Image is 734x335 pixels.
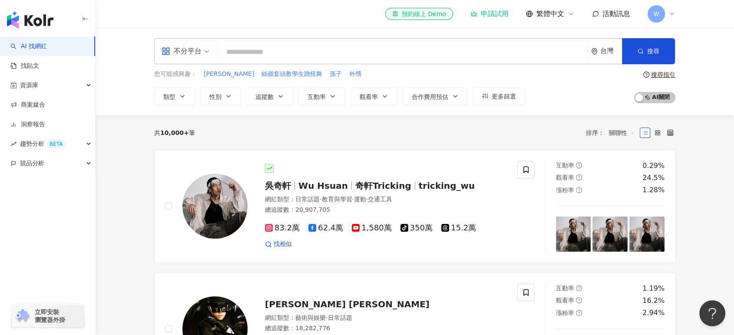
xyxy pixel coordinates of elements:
[162,44,202,58] div: 不分平台
[261,70,322,79] span: 絲襪套頭教學生跳怪舞
[203,69,255,79] button: [PERSON_NAME]
[200,88,241,105] button: 性別
[600,47,622,55] div: 台灣
[265,206,507,214] div: 總追蹤數 ： 20,907,705
[392,10,446,18] div: 預約線上 Demo
[651,71,675,78] div: 搜尋指引
[609,126,635,140] span: 關聯性
[576,310,582,316] span: question-circle
[46,140,66,148] div: BETA
[556,285,574,292] span: 互動率
[602,10,630,18] span: 活動訊息
[400,223,433,233] span: 350萬
[163,93,175,100] span: 類型
[586,126,640,140] div: 排序：
[492,93,516,100] span: 更多篩選
[160,129,189,136] span: 10,000+
[385,8,453,20] a: 預約線上 Demo
[647,48,659,55] span: 搜尋
[14,309,31,323] img: chrome extension
[591,48,598,55] span: environment
[10,141,17,147] span: rise
[320,196,321,203] span: ·
[154,129,195,136] div: 共 筆
[349,69,362,79] button: 外甥
[592,217,628,252] img: post-image
[642,185,665,195] div: 1.28%
[642,284,665,293] div: 1.19%
[653,9,659,19] span: W
[622,38,675,64] button: 搜尋
[326,314,327,321] span: ·
[246,88,293,105] button: 追蹤數
[576,285,582,291] span: question-circle
[265,223,300,233] span: 83.2萬
[470,10,509,18] a: 申請試用
[10,120,45,129] a: 洞察報告
[265,181,291,191] span: 吳奇軒
[441,223,476,233] span: 15.2萬
[10,62,39,70] a: 找貼文
[642,161,665,171] div: 0.29%
[350,88,397,105] button: 觀看率
[536,9,564,19] span: 繁體中文
[329,69,342,79] button: 孫子
[327,314,352,321] span: 日常話題
[265,299,430,309] span: [PERSON_NAME] [PERSON_NAME]
[308,223,343,233] span: 62.4萬
[295,196,320,203] span: 日常話題
[412,93,448,100] span: 合作費用預估
[154,70,197,79] span: 您可能感興趣：
[556,174,574,181] span: 觀看率
[209,93,222,100] span: 性別
[629,217,665,252] img: post-image
[7,11,53,29] img: logo
[576,187,582,193] span: question-circle
[642,173,665,183] div: 24.5%
[20,154,44,173] span: 競品分析
[265,195,507,204] div: 網紅類型 ：
[643,72,649,78] span: question-circle
[355,181,411,191] span: 奇軒Tricking
[556,297,574,304] span: 觀看率
[330,70,342,79] span: 孫子
[556,309,574,316] span: 漲粉率
[10,42,47,51] a: searchAI 找網紅
[261,69,323,79] button: 絲襪套頭教學生跳怪舞
[255,93,274,100] span: 追蹤數
[11,304,84,328] a: chrome extension立即安裝 瀏覽器外掛
[204,70,254,79] span: [PERSON_NAME]
[298,88,345,105] button: 互動率
[642,308,665,318] div: 2.94%
[576,162,582,168] span: question-circle
[20,76,38,95] span: 資源庫
[419,181,475,191] span: tricking_wu
[360,93,378,100] span: 觀看率
[556,162,574,169] span: 互動率
[182,174,248,239] img: KOL Avatar
[298,181,348,191] span: Wu Hsuan
[699,300,725,326] iframe: Help Scout Beacon - Open
[265,314,507,322] div: 網紅類型 ：
[349,70,361,79] span: 外甥
[321,196,352,203] span: 教育與學習
[352,223,392,233] span: 1,580萬
[162,47,170,56] span: appstore
[295,314,326,321] span: 藝術與娛樂
[274,240,292,249] span: 找相似
[307,93,326,100] span: 互動率
[154,150,675,263] a: KOL Avatar吳奇軒Wu Hsuan奇軒Trickingtricking_wu網紅類型：日常話題·教育與學習·運動·交通工具總追蹤數：20,907,70583.2萬62.4萬1,580萬3...
[576,297,582,303] span: question-circle
[368,196,392,203] span: 交通工具
[403,88,468,105] button: 合作費用預估
[366,196,368,203] span: ·
[154,88,195,105] button: 類型
[473,88,525,105] button: 更多篩選
[352,196,354,203] span: ·
[10,101,45,109] a: 商案媒合
[576,174,582,181] span: question-circle
[20,134,66,154] span: 趨勢分析
[265,240,292,249] a: 找相似
[265,324,507,333] div: 總追蹤數 ： 18,282,776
